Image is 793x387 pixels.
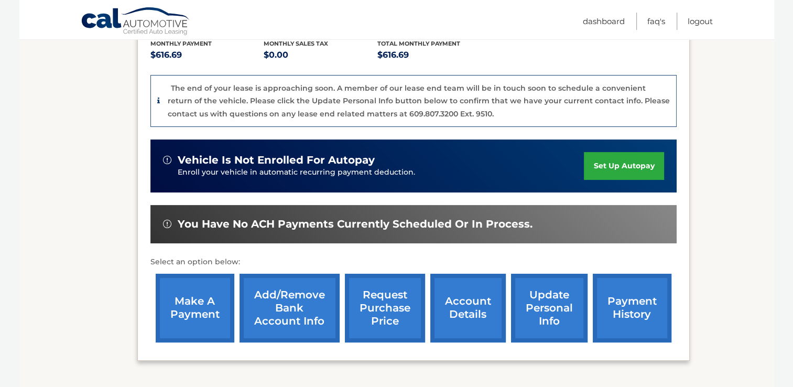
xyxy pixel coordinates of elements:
[150,40,212,47] span: Monthly Payment
[583,13,625,30] a: Dashboard
[264,48,377,62] p: $0.00
[593,274,671,342] a: payment history
[345,274,425,342] a: request purchase price
[168,83,670,119] p: The end of your lease is approaching soon. A member of our lease end team will be in touch soon t...
[163,156,171,164] img: alert-white.svg
[264,40,328,47] span: Monthly sales Tax
[584,152,664,180] a: set up autopay
[647,13,665,30] a: FAQ's
[377,40,460,47] span: Total Monthly Payment
[150,48,264,62] p: $616.69
[688,13,713,30] a: Logout
[178,167,584,178] p: Enroll your vehicle in automatic recurring payment deduction.
[178,154,375,167] span: vehicle is not enrolled for autopay
[81,7,191,37] a: Cal Automotive
[163,220,171,228] img: alert-white.svg
[156,274,234,342] a: make a payment
[240,274,340,342] a: Add/Remove bank account info
[511,274,588,342] a: update personal info
[150,256,677,268] p: Select an option below:
[430,274,506,342] a: account details
[377,48,491,62] p: $616.69
[178,218,533,231] span: You have no ACH payments currently scheduled or in process.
